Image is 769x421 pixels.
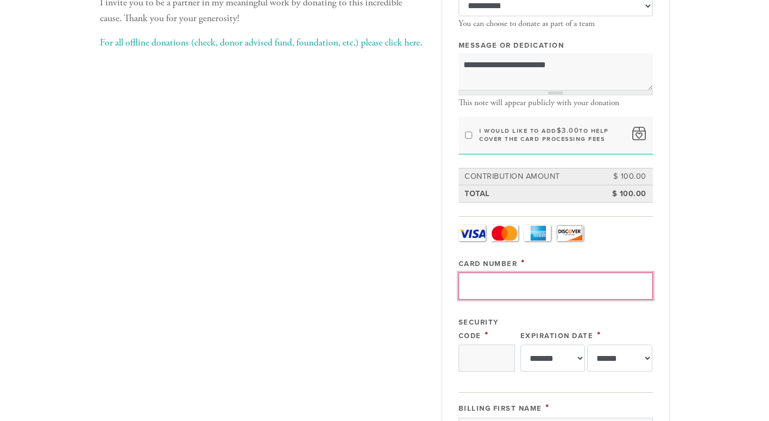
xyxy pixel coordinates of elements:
span: This field is required. [485,329,489,341]
label: Security Code [459,318,499,340]
select: Expiration Date year [587,345,652,372]
td: $ 100.00 [599,186,648,202]
span: This field is required. [597,329,601,341]
span: This field is required. [521,257,525,269]
a: MasterCard [491,225,518,241]
label: I would like to add to help cover the card processing fees [479,127,625,143]
label: Expiration Date [520,332,594,340]
label: Card Number [459,260,518,268]
div: This note will appear publicly with your donation [459,98,653,108]
label: Billing First Name [459,404,542,413]
a: Visa [459,225,486,241]
span: 3.00 [562,126,579,135]
span: This field is required. [545,401,550,413]
a: Discover [556,225,583,241]
td: Total [463,186,599,202]
a: For all offline donations (check, donor advised fund, foundation, etc.) please click here. [100,36,422,49]
span: $ [557,126,562,135]
td: $ 100.00 [599,169,648,184]
td: Contribution Amount [463,169,599,184]
a: Amex [524,225,551,241]
label: Message or dedication [459,41,564,50]
select: Expiration Date month [520,345,586,372]
div: You can choose to donate as part of a team [459,19,653,29]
